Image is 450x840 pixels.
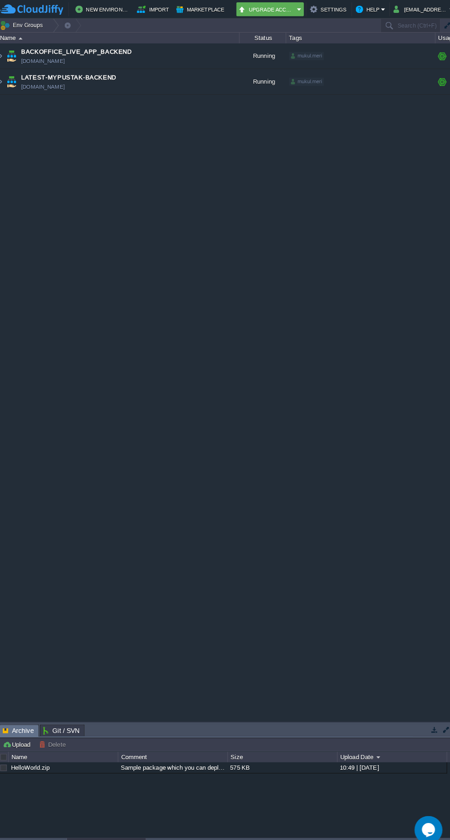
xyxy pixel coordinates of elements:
[288,76,322,85] div: mukul.meri
[24,81,67,90] a: [DOMAIN_NAME]
[354,4,378,15] button: Help
[336,740,443,750] div: Upload Date
[3,18,49,31] button: Env Groups
[6,729,36,737] button: Upload
[8,68,21,93] img: AMDAwAAAACH5BAEAAAAALAAAAAABAAEAAAICRAEAOw==
[286,32,432,43] div: Tags
[177,4,225,15] button: Marketplace
[238,4,293,15] button: Upgrade Account
[309,4,346,15] button: Settings
[6,714,37,725] span: Archive
[228,750,335,761] div: 575 KB
[239,68,285,93] div: Running
[14,752,52,759] a: HelloWorld.zip
[24,72,118,81] a: LATEST-MYPUSTAK-BACKEND
[120,740,227,750] div: Comment
[411,803,441,831] iframe: chat widget
[120,750,227,761] div: Sample package which you can deploy to your environment. Feel free to delete and upload a package...
[3,4,66,15] img: CloudJiffy
[288,51,322,59] div: mukul.meri
[22,37,26,39] img: AMDAwAAAACH5BAEAAAAALAAAAAABAAEAAAICRAEAOw==
[46,714,82,725] span: Git / SVN
[11,825,69,840] div: No active tasks
[138,4,171,15] button: Import
[24,56,67,65] a: [DOMAIN_NAME]
[42,729,71,737] button: Delete
[0,43,8,68] img: AMDAwAAAACH5BAEAAAAALAAAAAABAAEAAAICRAEAOw==
[8,43,21,68] img: AMDAwAAAACH5BAEAAAAALAAAAAABAAEAAAICRAEAOw==
[0,68,8,93] img: AMDAwAAAACH5BAEAAAAALAAAAAABAAEAAAICRAEAOw==
[1,32,239,43] div: Name
[239,43,285,68] div: Running
[240,32,285,43] div: Status
[228,740,335,750] div: Size
[73,828,139,837] button: Deployment Manager
[336,750,443,761] div: 10:49 | [DATE]
[12,740,119,750] div: Name
[24,46,133,56] a: BACKOFFICE_LIVE_APP_BACKEND
[78,4,133,15] button: New Environment
[391,4,446,15] button: [EMAIL_ADDRESS][DOMAIN_NAME]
